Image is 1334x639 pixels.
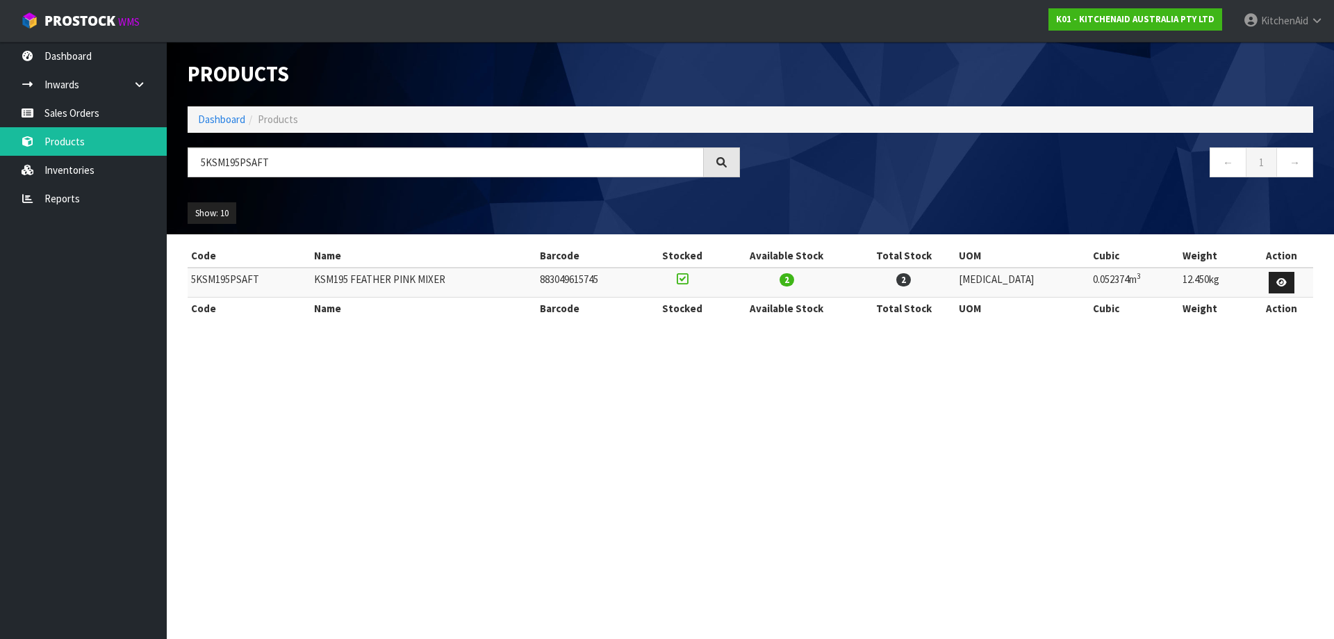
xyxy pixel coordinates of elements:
th: Stocked [643,298,720,320]
th: Name [311,298,537,320]
th: Available Stock [720,298,853,320]
th: Cubic [1089,298,1179,320]
th: Weight [1179,298,1251,320]
th: Stocked [643,245,720,267]
small: WMS [118,15,140,29]
img: cube-alt.png [21,12,38,29]
th: Action [1251,298,1313,320]
th: Code [188,298,311,320]
sup: 3 [1137,271,1141,281]
span: 2 [780,273,794,286]
span: Products [258,113,298,126]
a: Dashboard [198,113,245,126]
th: Barcode [536,298,643,320]
span: ProStock [44,12,115,30]
a: → [1276,147,1313,177]
th: Total Stock [853,298,955,320]
td: [MEDICAL_DATA] [955,268,1089,298]
td: 12.450kg [1179,268,1251,298]
th: Available Stock [720,245,853,267]
th: Code [188,245,311,267]
h1: Products [188,63,740,86]
th: Barcode [536,245,643,267]
a: ← [1210,147,1246,177]
th: Cubic [1089,245,1179,267]
nav: Page navigation [761,147,1313,181]
span: 2 [896,273,911,286]
td: 5KSM195PSAFT [188,268,311,298]
input: Search products [188,147,704,177]
span: KitchenAid [1261,14,1308,27]
th: Name [311,245,537,267]
td: 0.052374m [1089,268,1179,298]
button: Show: 10 [188,202,236,225]
th: Weight [1179,245,1251,267]
td: KSM195 FEATHER PINK MIXER [311,268,537,298]
th: UOM [955,245,1089,267]
a: 1 [1246,147,1277,177]
th: Action [1251,245,1313,267]
th: Total Stock [853,245,955,267]
td: 883049615745 [536,268,643,298]
strong: K01 - KITCHENAID AUSTRALIA PTY LTD [1056,13,1214,25]
th: UOM [955,298,1089,320]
